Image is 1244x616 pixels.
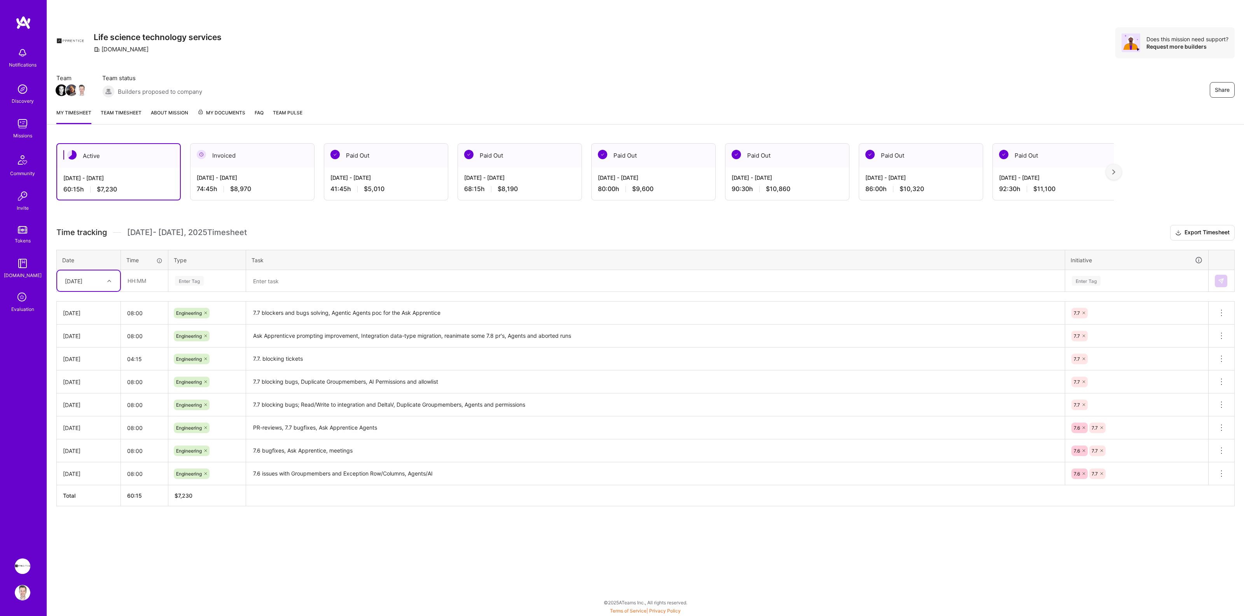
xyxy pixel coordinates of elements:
[247,371,1064,393] textarea: 7.7 blocking bugs, Duplicate Groupmembers, AI Permissions and allowlist
[102,85,115,98] img: Builders proposed to company
[15,256,30,271] img: guide book
[1218,278,1224,284] img: Submit
[168,250,246,270] th: Type
[190,144,314,167] div: Invoiced
[458,144,582,167] div: Paid Out
[999,185,1110,193] div: 92:30 h
[127,228,247,237] span: [DATE] - [DATE] , 2025 Timesheet
[94,32,222,42] h3: Life science technology services
[1074,379,1080,385] span: 7.7
[598,150,607,159] img: Paid Out
[63,401,114,409] div: [DATE]
[16,16,31,30] img: logo
[15,45,30,61] img: bell
[1215,86,1230,94] span: Share
[121,463,168,484] input: HH:MM
[598,185,709,193] div: 80:00 h
[1074,448,1080,454] span: 7.6
[247,302,1064,324] textarea: 7.7 blockers and bugs solving, Agentic Agents poc for the Ask Apprentice
[1146,35,1228,43] div: Does this mission need support?
[197,109,245,117] span: My Documents
[247,417,1064,439] textarea: PR-reviews, 7.7 bugfixes, Ask Apprentice Agents
[197,185,308,193] div: 74:45 h
[725,144,849,167] div: Paid Out
[247,440,1064,462] textarea: 7.6 bugfixes, Ask Apprentice, meetings
[56,27,84,55] img: Company Logo
[15,116,30,132] img: teamwork
[63,332,114,340] div: [DATE]
[56,74,87,82] span: Team
[1033,185,1055,193] span: $11,100
[999,174,1110,182] div: [DATE] - [DATE]
[121,418,168,438] input: HH:MM
[1170,225,1235,240] button: Export Timesheet
[4,271,42,279] div: [DOMAIN_NAME]
[63,378,114,386] div: [DATE]
[63,470,114,478] div: [DATE]
[1072,275,1101,287] div: Enter Tag
[121,372,168,392] input: HH:MM
[649,608,681,614] a: Privacy Policy
[176,402,202,408] span: Engineering
[865,185,977,193] div: 86:00 h
[66,84,77,96] img: Team Member Avatar
[57,485,121,506] th: Total
[1146,43,1228,50] div: Request more builders
[76,84,87,96] img: Team Member Avatar
[464,150,473,159] img: Paid Out
[732,150,741,159] img: Paid Out
[15,81,30,97] img: discovery
[17,204,29,212] div: Invite
[610,608,681,614] span: |
[47,593,1244,612] div: © 2025 ATeams Inc., All rights reserved.
[15,290,30,305] i: icon SelectionTeam
[865,174,977,182] div: [DATE] - [DATE]
[67,150,77,160] img: Active
[247,348,1064,370] textarea: 7.7. blocking tickets
[1092,471,1098,477] span: 7.7
[176,333,202,339] span: Engineering
[498,185,518,193] span: $8,190
[63,424,114,432] div: [DATE]
[63,185,174,193] div: 60:15 h
[15,558,30,574] img: Apprentice: Life science technology services
[464,185,575,193] div: 68:15 h
[865,150,875,159] img: Paid Out
[15,585,30,600] img: User Avatar
[121,303,168,323] input: HH:MM
[993,144,1116,167] div: Paid Out
[1092,448,1098,454] span: 7.7
[732,185,843,193] div: 90:30 h
[246,250,1065,270] th: Task
[12,97,34,105] div: Discovery
[464,174,575,182] div: [DATE] - [DATE]
[732,174,843,182] div: [DATE] - [DATE]
[330,185,442,193] div: 41:45 h
[176,425,202,431] span: Engineering
[57,144,180,168] div: Active
[15,237,31,245] div: Tokens
[13,585,32,600] a: User Avatar
[56,84,67,96] img: Team Member Avatar
[230,185,251,193] span: $8,970
[66,84,77,97] a: Team Member Avatar
[121,326,168,346] input: HH:MM
[900,185,924,193] span: $10,320
[1112,169,1115,175] img: right
[56,109,91,124] a: My timesheet
[63,355,114,363] div: [DATE]
[126,256,162,264] div: Time
[10,169,35,177] div: Community
[1074,333,1080,339] span: 7.7
[330,174,442,182] div: [DATE] - [DATE]
[57,250,121,270] th: Date
[94,45,149,53] div: [DOMAIN_NAME]
[273,110,302,116] span: Team Pulse
[176,379,202,385] span: Engineering
[632,185,653,193] span: $9,600
[176,310,202,316] span: Engineering
[121,395,168,415] input: HH:MM
[107,279,111,283] i: icon Chevron
[15,188,30,204] img: Invite
[273,109,302,124] a: Team Pulse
